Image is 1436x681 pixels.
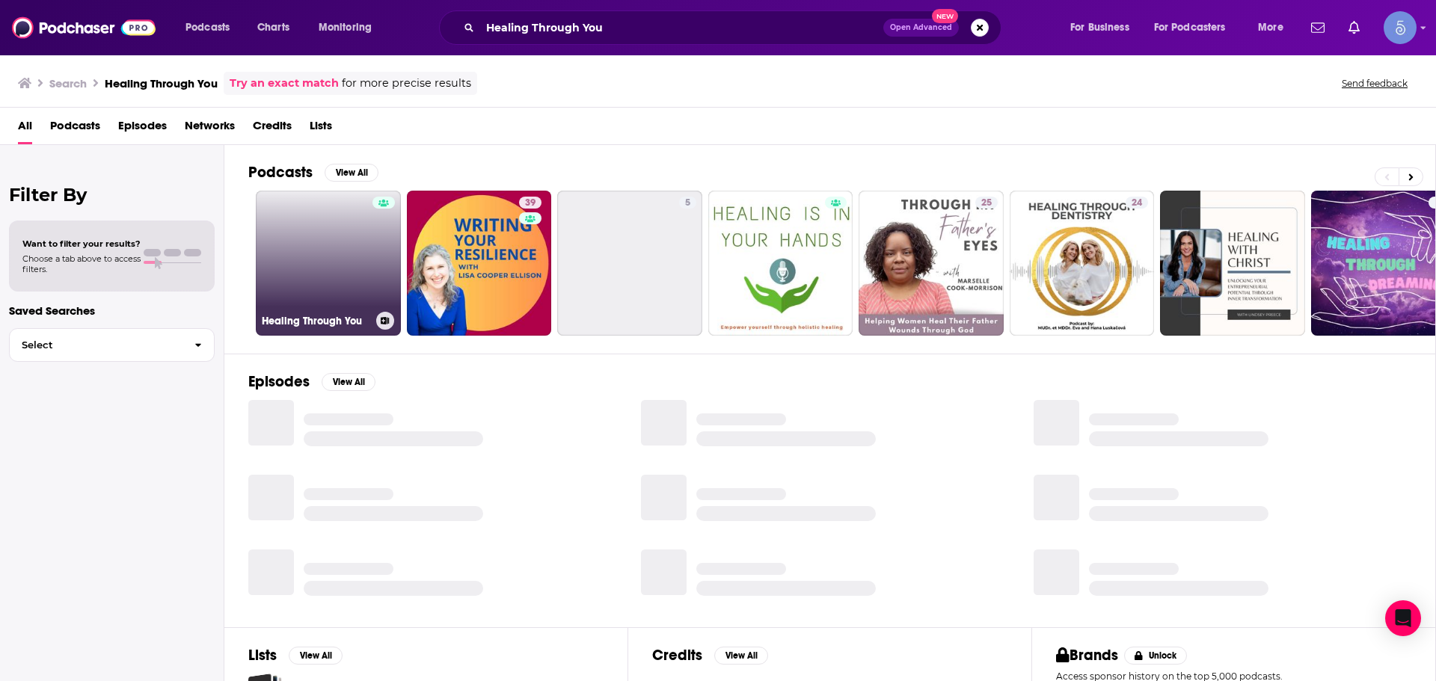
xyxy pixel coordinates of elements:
h2: Lists [248,646,277,665]
a: Charts [248,16,298,40]
a: 24 [1126,197,1148,209]
span: 5 [685,196,690,211]
span: More [1258,17,1283,38]
img: User Profile [1384,11,1417,44]
a: 24 [1010,191,1155,336]
h2: Filter By [9,184,215,206]
a: Networks [185,114,235,144]
span: Logged in as Spiral5-G1 [1384,11,1417,44]
div: Search podcasts, credits, & more... [453,10,1016,45]
a: 5 [679,197,696,209]
button: Open AdvancedNew [883,19,959,37]
span: 39 [525,196,536,211]
button: open menu [308,16,391,40]
span: Monitoring [319,17,372,38]
span: New [932,9,959,23]
a: 25 [859,191,1004,336]
a: PodcastsView All [248,163,378,182]
a: 25 [975,197,998,209]
a: Show notifications dropdown [1343,15,1366,40]
button: View All [322,373,375,391]
input: Search podcasts, credits, & more... [480,16,883,40]
h2: Podcasts [248,163,313,182]
h3: Search [49,76,87,90]
span: Select [10,340,182,350]
h3: Healing Through You [105,76,218,90]
button: Select [9,328,215,362]
span: For Business [1070,17,1129,38]
img: Podchaser - Follow, Share and Rate Podcasts [12,13,156,42]
span: for more precise results [342,75,471,92]
button: open menu [1248,16,1302,40]
a: ListsView All [248,646,343,665]
a: Show notifications dropdown [1305,15,1331,40]
h2: Brands [1056,646,1118,665]
button: open menu [175,16,249,40]
button: View All [714,647,768,665]
a: 5 [557,191,702,336]
h3: Healing Through You [262,315,370,327]
button: View All [325,164,378,182]
a: Episodes [118,114,167,144]
button: View All [289,647,343,665]
a: Credits [253,114,292,144]
a: EpisodesView All [248,372,375,391]
span: 25 [981,196,992,211]
span: Podcasts [185,17,230,38]
h2: Episodes [248,372,310,391]
span: For Podcasters [1154,17,1226,38]
button: Send feedback [1337,77,1412,90]
span: Want to filter your results? [22,238,141,249]
button: Unlock [1124,647,1188,665]
a: Try an exact match [230,75,339,92]
h2: Credits [652,646,702,665]
a: 39 [519,197,541,209]
span: Open Advanced [890,24,952,31]
a: CreditsView All [652,646,768,665]
a: 39 [407,191,552,336]
a: All [18,114,32,144]
span: 24 [1132,196,1142,211]
p: Saved Searches [9,303,215,318]
button: open menu [1060,16,1148,40]
a: Podcasts [50,114,100,144]
a: Lists [310,114,332,144]
button: open menu [1144,16,1248,40]
button: Show profile menu [1384,11,1417,44]
span: Choose a tab above to access filters. [22,253,141,274]
span: Charts [257,17,289,38]
div: Open Intercom Messenger [1385,600,1421,636]
a: Healing Through You [256,191,401,336]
